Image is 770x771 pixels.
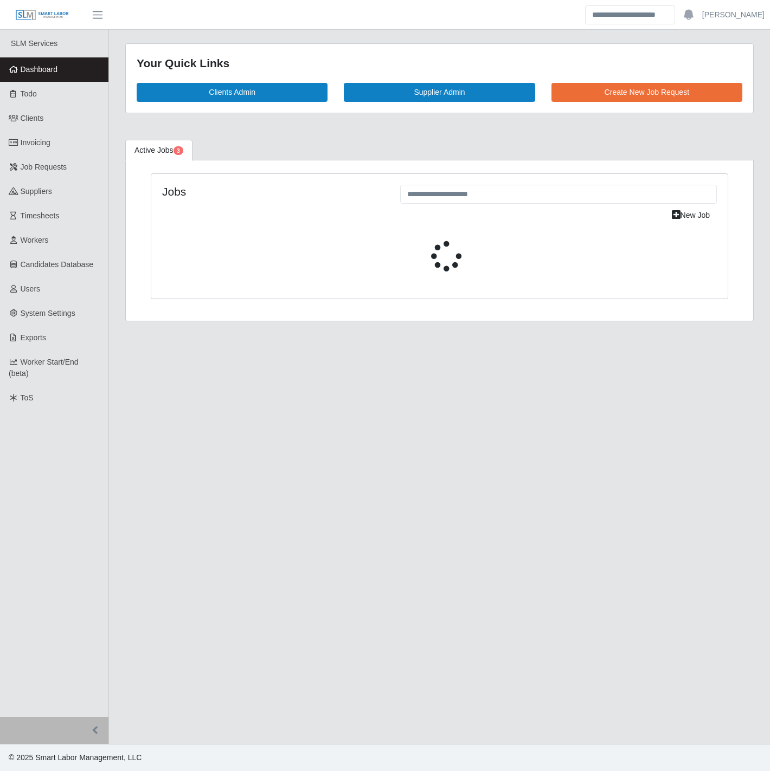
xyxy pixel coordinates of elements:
img: SLM Logo [15,9,69,21]
span: © 2025 Smart Labor Management, LLC [9,753,142,762]
a: New Job [665,206,717,225]
a: Active Jobs [125,140,193,161]
a: Create New Job Request [551,83,742,102]
span: Exports [21,333,46,342]
span: Users [21,284,41,293]
span: Invoicing [21,138,50,147]
a: Supplier Admin [344,83,535,102]
span: Dashboard [21,65,58,74]
span: ToS [21,393,34,402]
span: Timesheets [21,211,60,220]
span: System Settings [21,309,75,318]
span: Candidates Database [21,260,94,269]
a: [PERSON_NAME] [702,9,765,21]
span: Clients [21,114,44,122]
span: Pending Jobs [174,146,183,155]
span: Suppliers [21,187,52,196]
span: SLM Services [11,39,57,48]
input: Search [585,5,675,24]
h4: Jobs [162,185,384,198]
span: Worker Start/End (beta) [9,358,79,378]
span: Job Requests [21,163,67,171]
a: Clients Admin [137,83,328,102]
span: Workers [21,236,49,244]
div: Your Quick Links [137,55,742,72]
span: Todo [21,89,37,98]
